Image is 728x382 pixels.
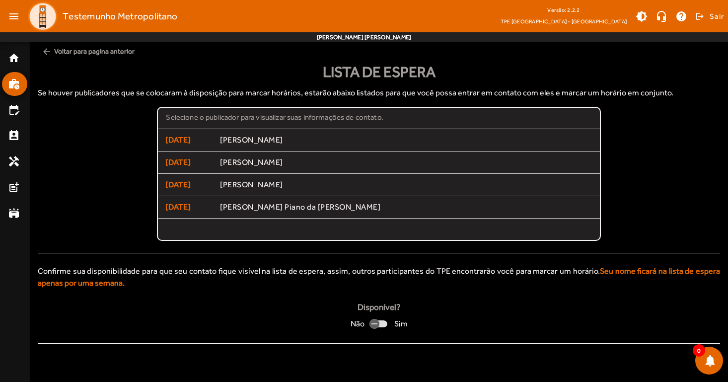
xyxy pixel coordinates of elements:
[8,52,20,64] mat-icon: home
[694,9,724,24] button: Sair
[220,202,592,213] span: [PERSON_NAME] Piano da [PERSON_NAME]
[24,1,177,31] a: Testemunho Metropolitano
[220,180,592,190] span: [PERSON_NAME]
[42,47,52,57] mat-icon: arrow_back
[358,301,401,314] strong: Disponível?
[38,87,720,99] p: Se houver publicadores que se colocaram à disposição para marcar horários, estarão abaixo listado...
[501,4,627,16] div: Versão: 2.2.2
[165,201,213,213] span: [DATE]
[8,181,20,193] mat-icon: post_add
[710,8,724,24] span: Sair
[501,16,627,26] span: TPE [GEOGRAPHIC_DATA] - [GEOGRAPHIC_DATA]
[8,104,20,116] mat-icon: edit_calendar
[63,8,177,24] span: Testemunho Metropolitano
[4,6,24,26] mat-icon: menu
[38,42,720,61] span: Voltar para pagina anterior
[8,155,20,167] mat-icon: handyman
[8,207,20,219] mat-icon: stadium
[38,61,720,83] div: Lista de espera
[693,344,705,357] span: 0
[220,135,592,146] span: [PERSON_NAME]
[28,1,58,31] img: Logo TPE
[38,265,720,289] div: Confirme sua disponibilidade para que seu contato fique visível na lista de espera, assim, outros...
[165,134,213,146] span: [DATE]
[166,112,591,123] div: Selecione o publicador para visualizar suas informações de contato.
[165,156,213,168] span: [DATE]
[351,318,364,330] span: Não
[220,157,592,168] span: [PERSON_NAME]
[394,318,408,330] span: Sim
[165,179,213,191] span: [DATE]
[8,78,20,90] mat-icon: work_history
[8,130,20,142] mat-icon: perm_contact_calendar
